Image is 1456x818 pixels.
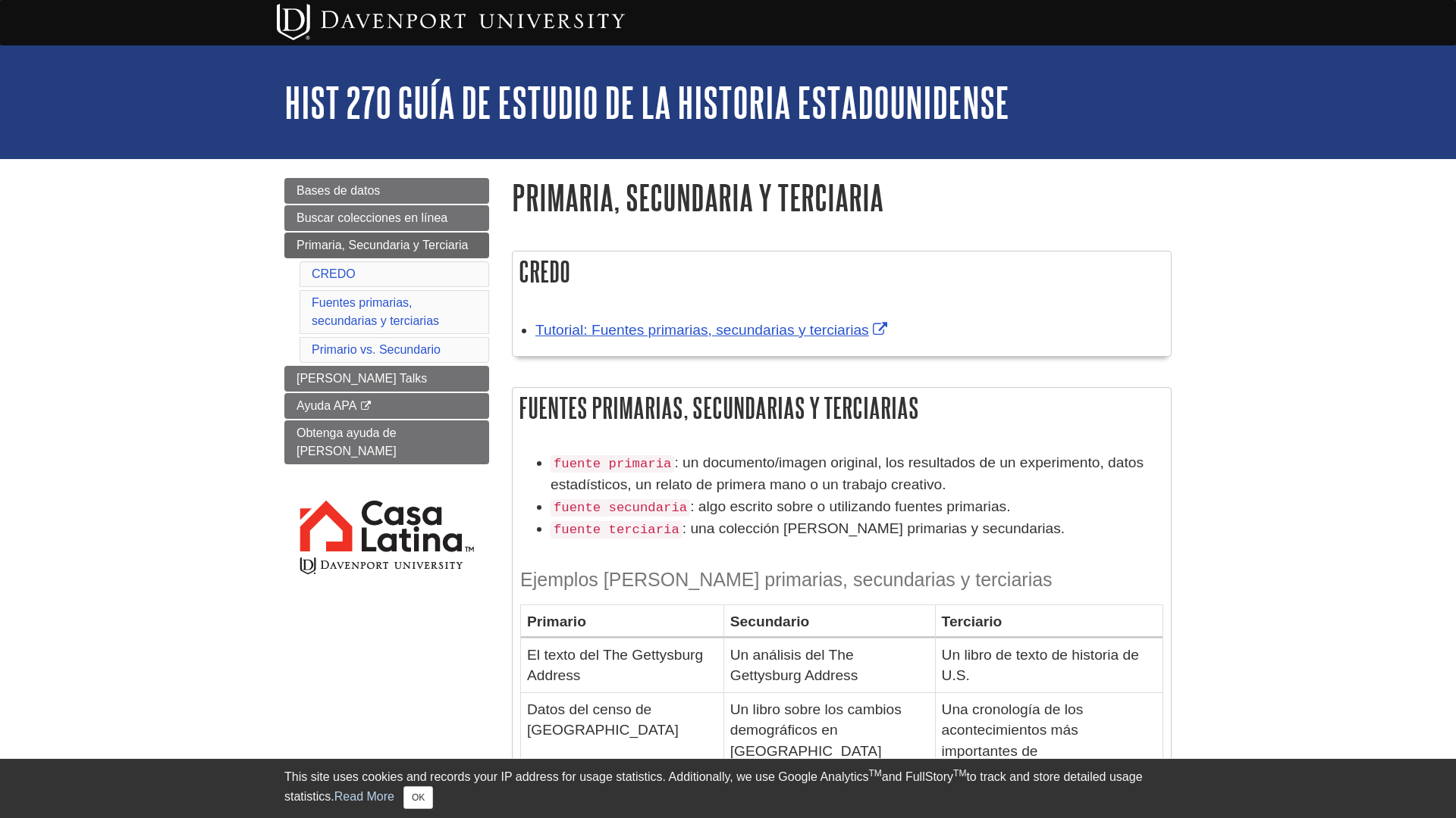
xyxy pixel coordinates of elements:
a: Primario vs. Secundario [312,343,441,356]
h1: Primaria, Secundaria y Terciaria [512,178,1172,217]
h3: Ejemplos [PERSON_NAME] primarias, secundarias y terciarias [520,569,1163,591]
a: CREDO [312,267,356,280]
a: Primaria, Secundaria y Terciaria [284,233,489,258]
a: Read More [334,790,394,803]
h2: CREDO [513,251,1171,292]
sup: TM [868,768,881,779]
a: Buscar colecciones en línea [284,205,489,231]
div: This site uses cookies and records your IP address for usage statistics. Additionally, we use Goo... [284,768,1172,809]
a: Obtenga ayuda de [PERSON_NAME] [284,420,489,464]
td: Una cronología de los acontecimientos más importantes de [GEOGRAPHIC_DATA] [935,692,1163,788]
sup: TM [953,768,966,779]
a: HIST 270 Guía de estudio de la historia estadounidense [284,79,1009,126]
img: Davenport University [277,4,625,40]
span: Ayuda APA [297,399,356,412]
span: Primaria, Secundaria y Terciaria [297,239,468,251]
td: Datos del censo de [GEOGRAPHIC_DATA] [521,692,724,788]
a: Fuentes primarias, secundarias y terciarias [312,296,439,327]
a: Ayuda APA [284,393,489,419]
button: Close [403,786,433,809]
div: Guide Page Menu [284,178,489,603]
code: fuente terciaria [551,521,682,539]
a: Bases de datos [284,178,489,204]
th: Secundario [723,604,935,638]
th: Primario [521,604,724,638]
a: Link opens in new window [535,322,891,338]
h2: Fuentes primarias, secundarias y terciarias [513,388,1171,428]
td: Un libro de texto de historia de U.S. [935,638,1163,692]
td: Un libro sobre los cambios demográficos en [GEOGRAPHIC_DATA] [723,692,935,788]
i: This link opens in a new window [359,401,372,411]
span: [PERSON_NAME] Talks [297,372,427,385]
li: : un documento/imagen original, los resultados de un experimento, datos estadísticos, un relato d... [551,452,1163,496]
td: El texto del The Gettysburg Address [521,638,724,692]
li: : una colección [PERSON_NAME] primarias y secundarias. [551,518,1163,540]
code: fuente secundaria [551,499,690,517]
code: fuente primaria [551,455,674,473]
span: Bases de datos [297,184,380,197]
th: Terciario [935,604,1163,638]
span: Buscar colecciones en línea [297,211,447,224]
a: [PERSON_NAME] Talks [284,366,489,392]
li: : algo escrito sobre o utilizando fuentes primarias. [551,496,1163,518]
td: Un análisis del The Gettysburg Address [723,638,935,692]
span: Obtenga ayuda de [PERSON_NAME] [297,426,397,457]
